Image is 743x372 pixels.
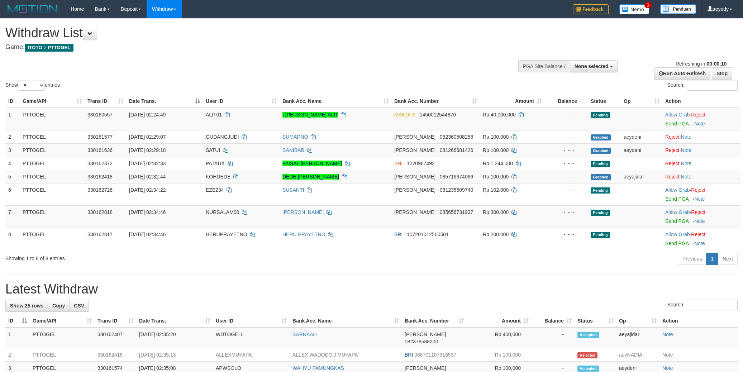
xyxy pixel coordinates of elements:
[548,231,585,238] div: - - -
[665,112,691,118] span: ·
[129,161,166,166] span: [DATE] 02:32:33
[282,174,339,180] a: DEDE [PERSON_NAME]
[665,209,690,215] a: Allow Grab
[667,80,738,91] label: Search:
[659,314,738,328] th: Action
[591,161,610,167] span: Pending
[706,61,727,67] strong: 00:00:10
[206,147,220,153] span: SATUI
[591,148,611,154] span: Grabbed
[575,314,616,328] th: Status: activate to sort column ascending
[20,95,85,108] th: Game/API: activate to sort column ascending
[5,205,20,228] td: 7
[665,209,691,215] span: ·
[467,314,532,328] th: Amount: activate to sort column ascending
[206,209,239,215] span: NURSALAM00
[290,314,402,328] th: Bank Acc. Name: activate to sort column ascending
[5,183,20,205] td: 6
[206,187,224,193] span: EZE234
[691,232,705,237] a: Reject
[394,134,435,140] span: [PERSON_NAME]
[440,209,473,215] span: Copy 085656731937 to clipboard
[691,209,705,215] a: Reject
[687,300,738,310] input: Search:
[30,348,95,362] td: PTTOGEL
[5,328,30,348] td: 1
[282,112,338,118] a: I [PERSON_NAME] ALIT
[206,174,230,180] span: KOHDEDE
[52,303,65,309] span: Copy
[213,314,290,328] th: User ID: activate to sort column ascending
[402,314,467,328] th: Bank Acc. Number: activate to sort column ascending
[136,348,213,362] td: [DATE] 02:35:13
[414,352,456,358] span: Copy 068701107316537 to clipboard
[483,174,509,180] span: Rp 100.000
[718,253,738,265] a: Next
[282,209,324,215] a: [PERSON_NAME]
[619,4,649,14] img: Button%20Memo.svg
[85,95,126,108] th: Trans ID: activate to sort column ascending
[394,232,403,237] span: BRI
[18,80,45,91] select: Showentries
[665,187,690,193] a: Allow Grab
[20,170,85,183] td: PTTOGEL
[681,161,692,166] a: Note
[5,314,30,328] th: ID: activate to sort column descending
[30,314,95,328] th: Game/API: activate to sort column ascending
[20,143,85,157] td: PTTOGEL
[665,187,691,193] span: ·
[25,44,73,52] span: ITOTO > PTTOGEL
[20,228,85,250] td: PTTOGEL
[681,174,692,180] a: Note
[665,196,689,202] a: Send PGA
[467,328,532,348] td: Rp 400,000
[588,95,621,108] th: Status
[662,205,740,228] td: ·
[95,348,136,362] td: 330162416
[616,314,659,328] th: Op: activate to sort column ascending
[74,303,84,309] span: CSV
[548,209,585,216] div: - - -
[20,108,85,130] td: PTTOGEL
[206,161,225,166] span: PATAUX
[391,95,480,108] th: Bank Acc. Number: activate to sort column ascending
[95,328,136,348] td: 330162407
[5,282,738,296] h1: Latest Withdraw
[691,187,705,193] a: Reject
[206,112,222,118] span: ALIT01
[694,240,705,246] a: Note
[662,157,740,170] td: ·
[407,161,435,166] span: Copy 1270967492 to clipboard
[280,95,391,108] th: Bank Acc. Name: activate to sort column ascending
[440,134,473,140] span: Copy 082360508258 to clipboard
[440,187,473,193] span: Copy 081235509740 to clipboard
[591,187,610,194] span: Pending
[282,147,304,153] a: SANIBAR
[483,147,509,153] span: Rp 100.000
[213,348,290,362] td: ALLEXMUYAPA
[570,60,618,72] button: None selected
[129,174,166,180] span: [DATE] 02:32:44
[532,348,575,362] td: -
[483,209,509,215] span: Rp 300.000
[665,240,689,246] a: Send PGA
[662,352,673,358] a: Note
[5,95,20,108] th: ID
[665,134,680,140] a: Reject
[206,134,239,140] span: GUDANGJUDI
[394,161,403,166] span: BNI
[5,228,20,250] td: 8
[480,95,545,108] th: Amount: activate to sort column ascending
[5,26,488,40] h1: Withdraw List
[483,232,509,237] span: Rp 200.000
[660,4,696,14] img: panduan.png
[665,232,690,237] a: Allow Grab
[591,112,610,118] span: Pending
[681,134,692,140] a: Note
[5,130,20,143] td: 2
[662,365,673,371] a: Note
[665,112,690,118] a: Allow Grab
[577,352,597,358] span: Rejected
[282,232,325,237] a: HERU PRAYETNO
[5,252,304,262] div: Showing 1 to 8 of 8 entries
